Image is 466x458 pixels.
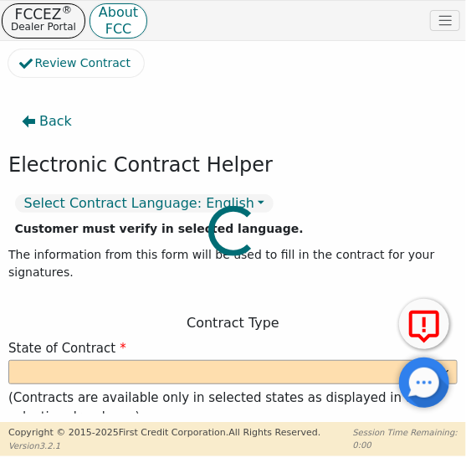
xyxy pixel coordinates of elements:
button: AboutFCC [90,3,147,39]
button: FCCEZ®Dealer Portal [2,3,85,39]
p: FCC [99,25,138,33]
span: All Rights Reserved. [228,427,320,438]
p: 0:00 [353,439,458,451]
button: Report Error to FCC [399,299,449,349]
p: Dealer Portal [11,20,76,33]
p: FCCEZ [11,8,76,20]
p: Version 3.2.1 [8,440,320,452]
p: About [99,8,138,17]
sup: ® [62,3,73,16]
p: Session Time Remaining: [353,426,458,439]
p: Copyright © 2015- 2025 First Credit Corporation. [8,426,320,440]
button: Toggle navigation [430,10,460,32]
